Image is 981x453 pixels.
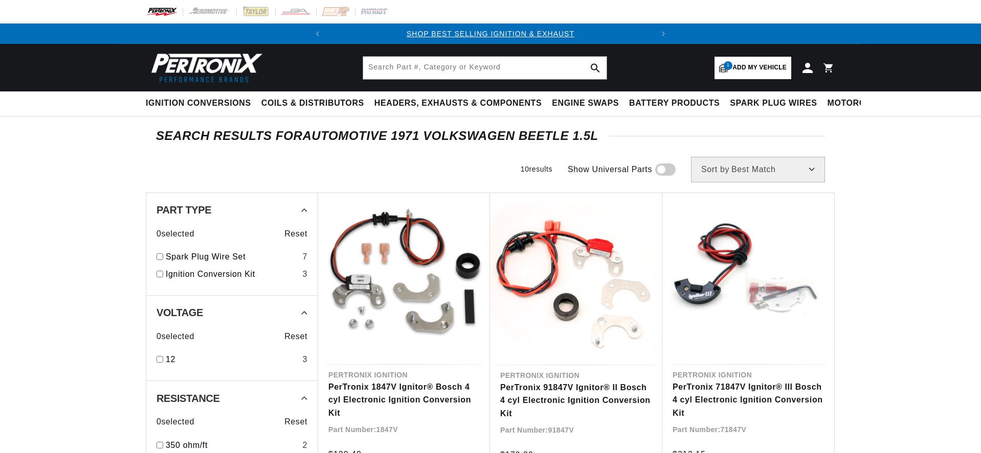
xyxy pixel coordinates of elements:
[157,393,219,403] span: Resistance
[166,353,298,366] a: 12
[725,91,822,115] summary: Spark Plug Wires
[302,439,307,452] div: 2
[584,57,607,79] button: search button
[146,98,251,109] span: Ignition Conversions
[256,91,369,115] summary: Coils & Distributors
[724,61,732,70] span: 1
[284,330,307,343] span: Reset
[157,227,194,241] span: 0 selected
[261,98,364,109] span: Coils & Distributors
[732,63,787,73] span: Add my vehicle
[146,91,256,115] summary: Ignition Conversions
[691,157,825,182] select: Sort by
[120,23,861,44] slideshow-component: Translation missing: en.sections.announcements.announcement_bar
[284,227,307,241] span: Reset
[157,307,203,318] span: Voltage
[166,439,298,452] a: 350 ohm/ft
[328,380,480,420] a: PerTronix 1847V Ignitor® Bosch 4 cyl Electronic Ignition Conversion Kit
[328,28,653,39] div: Announcement
[157,415,194,428] span: 0 selected
[363,57,607,79] input: Search Part #, Category or Keyword
[302,353,307,366] div: 3
[624,91,725,115] summary: Battery Products
[629,98,720,109] span: Battery Products
[328,28,653,39] div: 1 of 2
[157,330,194,343] span: 0 selected
[653,23,674,44] button: Translation missing: en.sections.announcements.next_announcement
[715,57,791,79] a: 1Add my vehicle
[146,50,263,85] img: Pertronix
[730,98,817,109] span: Spark Plug Wires
[568,163,652,176] span: Show Universal Parts
[828,98,888,109] span: Motorcycle
[374,98,542,109] span: Headers, Exhausts & Components
[369,91,547,115] summary: Headers, Exhausts & Components
[166,250,298,264] a: Spark Plug Wire Set
[302,268,307,281] div: 3
[822,91,894,115] summary: Motorcycle
[166,268,298,281] a: Ignition Conversion Kit
[500,381,652,420] a: PerTronix 91847V Ignitor® II Bosch 4 cyl Electronic Ignition Conversion Kit
[407,30,574,38] a: SHOP BEST SELLING IGNITION & EXHAUST
[302,250,307,264] div: 7
[701,165,729,174] span: Sort by
[156,131,825,141] div: SEARCH RESULTS FOR Automotive 1971 Volkswagen Beetle 1.5L
[157,205,211,215] span: Part Type
[552,98,619,109] span: Engine Swaps
[521,165,552,173] span: 10 results
[547,91,624,115] summary: Engine Swaps
[307,23,328,44] button: Translation missing: en.sections.announcements.previous_announcement
[673,380,824,420] a: PerTronix 71847V Ignitor® III Bosch 4 cyl Electronic Ignition Conversion Kit
[284,415,307,428] span: Reset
